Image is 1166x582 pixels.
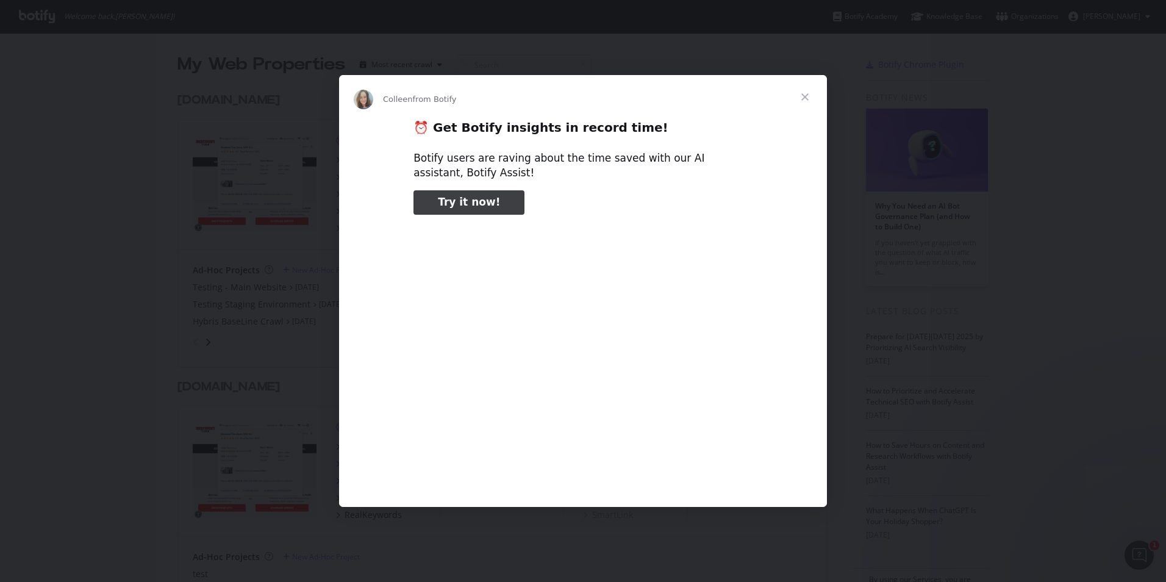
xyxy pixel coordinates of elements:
[329,225,837,480] video: Play video
[783,75,827,119] span: Close
[354,90,373,109] img: Profile image for Colleen
[413,151,753,181] div: Botify users are raving about the time saved with our AI assistant, Botify Assist!
[413,190,524,215] a: Try it now!
[383,95,413,104] span: Colleen
[413,120,753,142] h2: ⏰ Get Botify insights in record time!
[413,95,457,104] span: from Botify
[438,196,500,208] span: Try it now!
